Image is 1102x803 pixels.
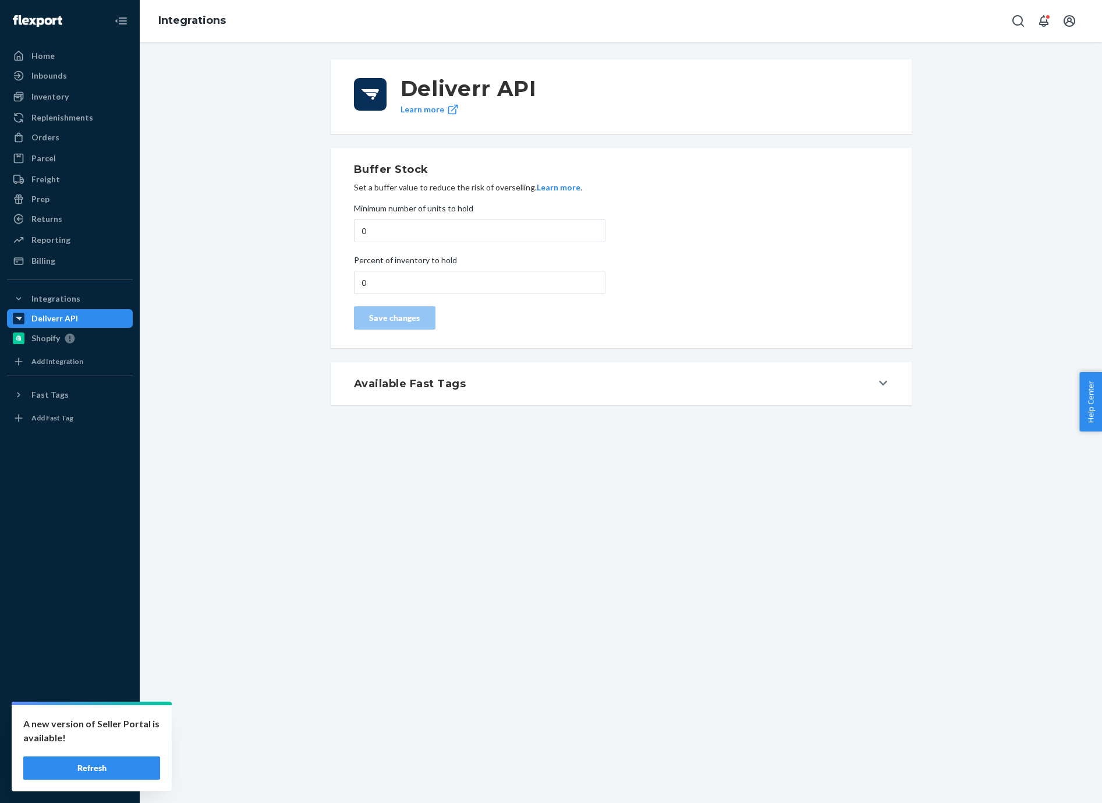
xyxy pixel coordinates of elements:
[7,87,133,106] a: Inventory
[7,352,133,371] a: Add Integration
[31,193,49,205] div: Prep
[7,170,133,189] a: Freight
[31,50,55,62] div: Home
[364,312,426,324] div: Save changes
[23,756,160,780] button: Refresh
[7,711,133,730] a: Settings
[7,329,133,348] a: Shopify
[31,174,60,185] div: Freight
[23,717,160,745] p: A new version of Seller Portal is available!
[7,289,133,308] button: Integrations
[149,4,235,38] ol: breadcrumbs
[7,149,133,168] a: Parcel
[7,128,133,147] a: Orders
[31,112,93,123] div: Replenishments
[354,376,466,391] h2: Available Fast Tags
[1079,372,1102,431] button: Help Center
[1032,9,1055,33] button: Open notifications
[31,255,55,267] div: Billing
[354,271,605,294] input: Percent of inventory to hold
[331,362,912,405] button: Available Fast Tags
[7,770,133,789] button: Give Feedback
[31,356,83,366] div: Add Integration
[1058,9,1081,33] button: Open account menu
[13,15,62,27] img: Flexport logo
[7,731,133,749] a: Talk to Support
[158,14,226,27] a: Integrations
[7,210,133,228] a: Returns
[31,234,70,246] div: Reporting
[7,47,133,65] a: Home
[354,203,473,219] span: Minimum number of units to hold
[31,153,56,164] div: Parcel
[109,9,133,33] button: Close Navigation
[401,78,888,99] h3: Deliverr API
[31,91,69,102] div: Inventory
[31,389,69,401] div: Fast Tags
[7,231,133,249] a: Reporting
[7,66,133,85] a: Inbounds
[31,313,78,324] div: Deliverr API
[31,413,73,423] div: Add Fast Tag
[537,182,580,193] button: Learn more
[354,254,457,271] span: Percent of inventory to hold
[7,190,133,208] a: Prep
[7,252,133,270] a: Billing
[7,309,133,328] a: Deliverr API
[354,219,605,242] input: Minimum number of units to hold
[7,385,133,404] button: Fast Tags
[354,182,888,193] p: Set a buffer value to reduce the risk of overselling. .
[1007,9,1030,33] button: Open Search Box
[7,108,133,127] a: Replenishments
[7,751,133,769] a: Help Center
[31,293,80,305] div: Integrations
[7,409,133,427] a: Add Fast Tag
[31,132,59,143] div: Orders
[401,104,459,115] a: Learn more
[31,213,62,225] div: Returns
[31,332,60,344] div: Shopify
[354,162,888,177] h2: Buffer Stock
[354,306,435,330] button: Save changes
[31,70,67,82] div: Inbounds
